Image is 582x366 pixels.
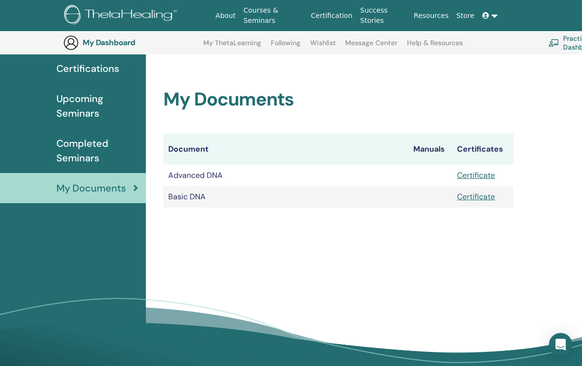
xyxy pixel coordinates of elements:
[548,39,559,47] img: chalkboard-teacher.svg
[56,61,119,76] span: Certifications
[163,165,408,186] td: Advanced DNA
[407,39,463,54] a: Help & Resources
[356,1,410,30] a: Success Stories
[408,134,452,165] th: Manuals
[56,91,138,121] span: Upcoming Seminars
[163,186,408,208] td: Basic DNA
[240,1,307,30] a: Courses & Seminars
[307,7,356,25] a: Certification
[271,39,300,54] a: Following
[56,181,126,195] span: My Documents
[212,7,239,25] a: About
[457,192,495,202] a: Certificate
[63,35,79,51] img: generic-user-icon.jpg
[345,39,397,54] a: Message Center
[453,7,478,25] a: Store
[163,134,408,165] th: Document
[83,38,180,47] h3: My Dashboard
[410,7,453,25] a: Resources
[549,333,572,356] div: Open Intercom Messenger
[457,170,495,180] a: Certificate
[64,5,180,27] img: logo.png
[310,39,336,54] a: Wishlist
[203,39,261,54] a: My ThetaLearning
[163,88,513,111] h2: My Documents
[56,136,138,165] span: Completed Seminars
[452,134,513,165] th: Certificates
